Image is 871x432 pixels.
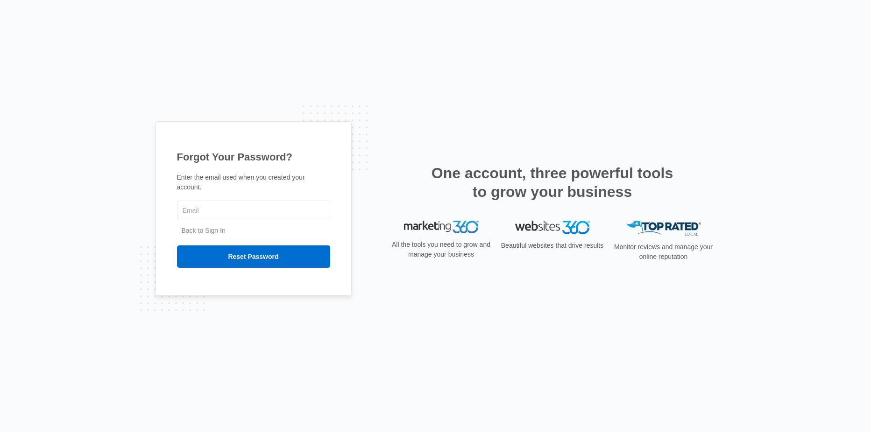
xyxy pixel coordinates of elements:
[500,241,605,251] p: Beautiful websites that drive results
[177,245,330,268] input: Reset Password
[429,164,676,201] h2: One account, three powerful tools to grow your business
[611,242,716,262] p: Monitor reviews and manage your online reputation
[389,240,494,259] p: All the tools you need to grow and manage your business
[182,227,226,234] a: Back to Sign In
[177,149,330,165] h1: Forgot Your Password?
[177,173,330,192] p: Enter the email used when you created your account.
[626,221,701,236] img: Top Rated Local
[177,201,330,220] input: Email
[515,221,590,234] img: Websites 360
[404,221,479,234] img: Marketing 360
